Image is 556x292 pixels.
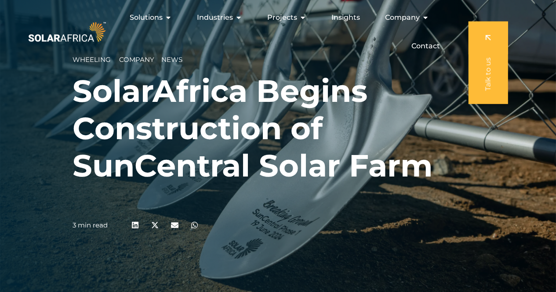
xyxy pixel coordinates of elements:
[145,215,165,235] div: Share on x-twitter
[130,12,163,23] span: Solutions
[267,12,297,23] span: Projects
[411,41,440,51] a: Contact
[73,221,108,229] p: 3 min read
[197,12,233,23] span: Industries
[385,12,420,23] span: Company
[165,215,185,235] div: Share on email
[108,9,447,55] div: Menu Toggle
[331,12,360,23] a: Insights
[108,9,447,55] nav: Menu
[185,215,204,235] div: Share on whatsapp
[73,72,483,184] h1: SolarAfrica Begins Construction of SunCentral Solar Farm
[125,215,145,235] div: Share on linkedin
